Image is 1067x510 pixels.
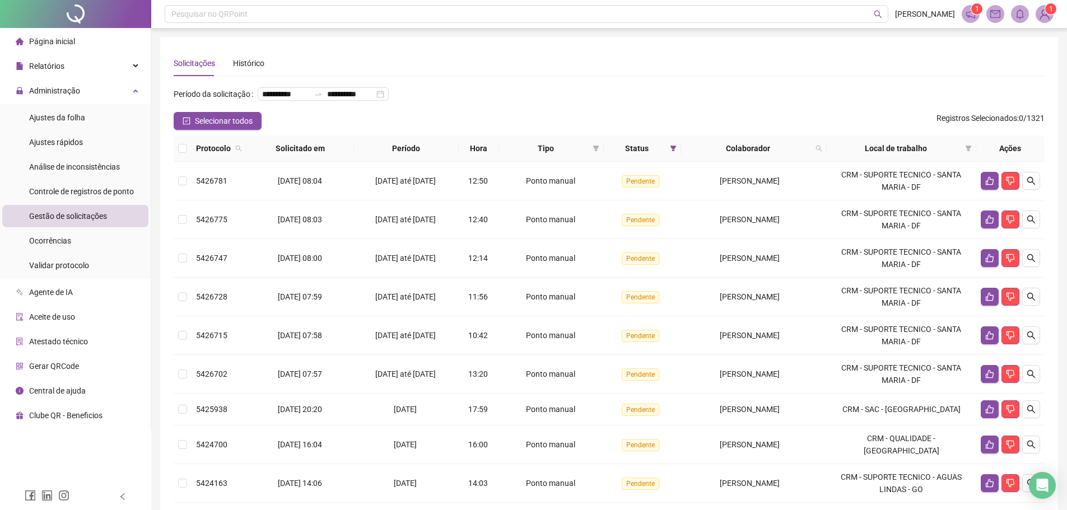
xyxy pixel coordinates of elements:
[1006,176,1015,185] span: dislike
[526,215,575,224] span: Ponto manual
[720,405,780,414] span: [PERSON_NAME]
[622,368,659,381] span: Pendente
[29,187,134,196] span: Controle de registros de ponto
[1006,254,1015,263] span: dislike
[827,355,976,394] td: CRM - SUPORTE TECNICO - SANTA MARIA - DF
[985,292,994,301] span: like
[985,176,994,185] span: like
[354,135,459,162] th: Período
[29,138,83,147] span: Ajustes rápidos
[985,215,994,224] span: like
[874,10,882,18] span: search
[1006,479,1015,488] span: dislike
[278,440,322,449] span: [DATE] 16:04
[965,145,972,152] span: filter
[394,479,417,488] span: [DATE]
[468,176,488,185] span: 12:50
[29,261,89,270] span: Validar protocolo
[1027,479,1036,488] span: search
[975,5,979,13] span: 1
[720,479,780,488] span: [PERSON_NAME]
[29,37,75,46] span: Página inicial
[196,142,231,155] span: Protocolo
[29,337,88,346] span: Atestado técnico
[233,140,244,157] span: search
[195,115,253,127] span: Selecionar todos
[16,38,24,45] span: home
[720,292,780,301] span: [PERSON_NAME]
[278,369,322,378] span: [DATE] 07:57
[196,176,227,185] span: 5426781
[1006,331,1015,340] span: dislike
[174,85,258,103] label: Período da solicitação
[720,440,780,449] span: [PERSON_NAME]
[720,176,780,185] span: [PERSON_NAME]
[375,176,436,185] span: [DATE] até [DATE]
[1027,440,1036,449] span: search
[29,362,79,371] span: Gerar QRCode
[827,316,976,355] td: CRM - SUPORTE TECNICO - SANTA MARIA - DF
[196,292,227,301] span: 5426728
[985,440,994,449] span: like
[720,331,780,340] span: [PERSON_NAME]
[966,9,976,19] span: notification
[29,113,85,122] span: Ajustes da folha
[622,330,659,342] span: Pendente
[1027,215,1036,224] span: search
[25,490,36,501] span: facebook
[526,479,575,488] span: Ponto manual
[981,142,1040,155] div: Ações
[1006,405,1015,414] span: dislike
[196,331,227,340] span: 5426715
[608,142,665,155] span: Status
[375,292,436,301] span: [DATE] até [DATE]
[590,140,602,157] span: filter
[233,57,264,69] div: Histórico
[468,331,488,340] span: 10:42
[278,405,322,414] span: [DATE] 20:20
[183,117,190,125] span: check-square
[668,140,679,157] span: filter
[985,369,994,378] span: like
[1029,472,1056,499] div: Open Intercom Messenger
[174,57,215,69] div: Solicitações
[827,394,976,425] td: CRM - SAC - [GEOGRAPHIC_DATA]
[278,331,322,340] span: [DATE] 07:58
[29,386,86,395] span: Central de ajuda
[526,254,575,263] span: Ponto manual
[196,254,227,263] span: 5426747
[622,214,659,226] span: Pendente
[29,236,71,245] span: Ocorrências
[985,479,994,488] span: like
[816,145,822,152] span: search
[526,369,575,378] span: Ponto manual
[468,369,488,378] span: 13:20
[1015,9,1025,19] span: bell
[827,425,976,464] td: CRM - QUALIDADE - [GEOGRAPHIC_DATA]
[622,252,659,265] span: Pendente
[29,162,120,171] span: Análise de inconsistências
[196,405,227,414] span: 5425938
[670,145,677,152] span: filter
[827,464,976,503] td: CRM - SUPORTE TECNICO - AGUAS LINDAS - GO
[1027,176,1036,185] span: search
[720,369,780,378] span: [PERSON_NAME]
[41,490,53,501] span: linkedin
[246,135,354,162] th: Solicitado em
[29,62,64,71] span: Relatórios
[985,331,994,340] span: like
[16,87,24,95] span: lock
[119,493,127,500] span: left
[1027,331,1036,340] span: search
[29,312,75,321] span: Aceite de uso
[985,405,994,414] span: like
[468,292,488,301] span: 11:56
[827,200,976,239] td: CRM - SUPORTE TECNICO - SANTA MARIA - DF
[813,140,824,157] span: search
[985,254,994,263] span: like
[622,291,659,303] span: Pendente
[16,411,24,419] span: gift
[1006,440,1015,449] span: dislike
[174,112,262,130] button: Selecionar todos
[593,145,599,152] span: filter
